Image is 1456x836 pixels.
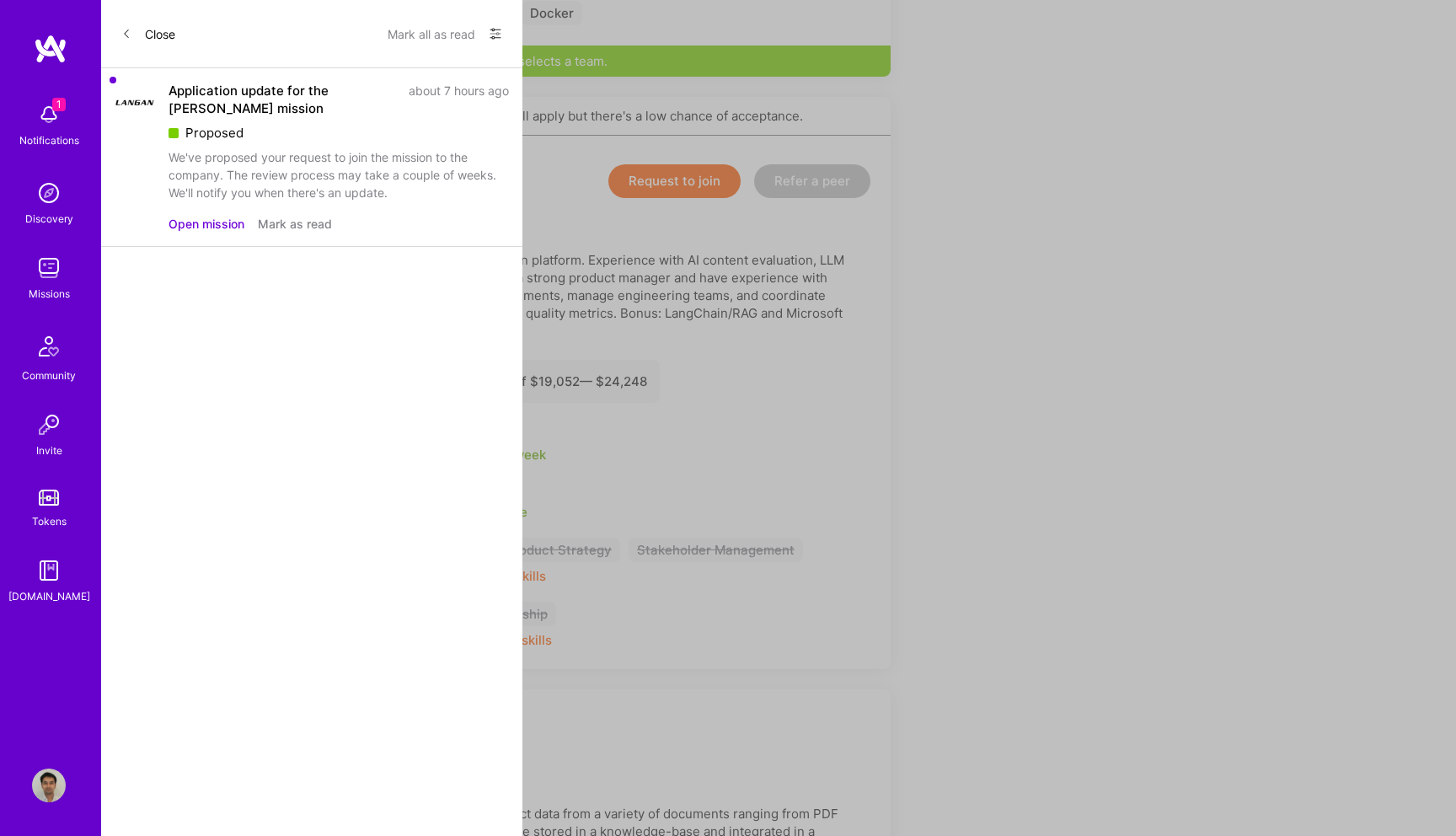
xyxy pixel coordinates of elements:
[169,215,244,233] button: Open mission
[169,124,509,142] div: Proposed
[32,554,66,587] img: guide book
[388,20,475,47] button: Mark all as read
[28,769,70,802] a: User Avatar
[32,512,67,530] div: Tokens
[32,176,66,210] img: discovery
[39,490,59,506] img: tokens
[169,148,509,201] div: We've proposed your request to join the mission to the company. The review process may take a cou...
[25,210,73,228] div: Discovery
[32,769,66,802] img: User Avatar
[36,442,62,459] div: Invite
[32,408,66,442] img: Invite
[22,367,76,384] div: Community
[115,82,155,122] img: Company Logo
[258,215,332,233] button: Mark as read
[169,82,399,117] div: Application update for the [PERSON_NAME] mission
[8,587,90,605] div: [DOMAIN_NAME]
[29,326,69,367] img: Community
[32,251,66,285] img: teamwork
[29,285,70,303] div: Missions
[34,34,67,64] img: logo
[121,20,175,47] button: Close
[409,82,509,117] div: about 7 hours ago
